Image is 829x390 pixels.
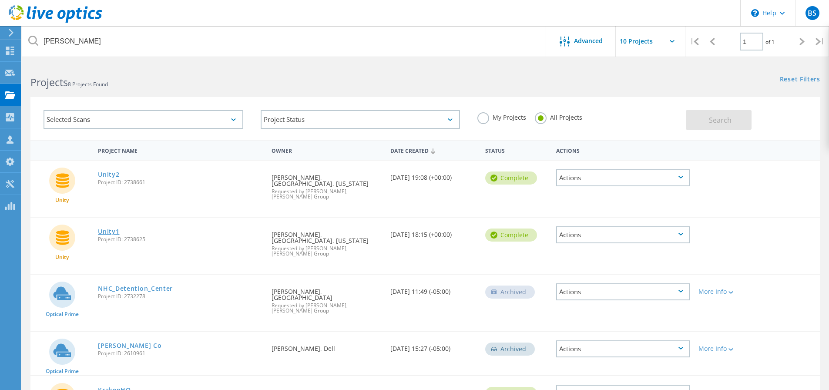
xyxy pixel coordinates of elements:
[98,294,263,299] span: Project ID: 2732278
[98,180,263,185] span: Project ID: 2738661
[267,142,386,158] div: Owner
[485,171,537,185] div: Complete
[780,76,820,84] a: Reset Filters
[267,332,386,360] div: [PERSON_NAME], Dell
[22,26,547,57] input: Search projects by name, owner, ID, company, etc
[55,255,69,260] span: Unity
[44,110,243,129] div: Selected Scans
[485,229,537,242] div: Complete
[765,38,775,46] span: of 1
[267,275,386,322] div: [PERSON_NAME], [GEOGRAPHIC_DATA]
[98,171,119,178] a: Unity2
[94,142,267,158] div: Project Name
[46,312,79,317] span: Optical Prime
[46,369,79,374] span: Optical Prime
[386,142,481,158] div: Date Created
[98,351,263,356] span: Project ID: 2610961
[9,18,102,24] a: Live Optics Dashboard
[477,112,526,121] label: My Projects
[386,218,481,246] div: [DATE] 18:15 (+00:00)
[811,26,829,57] div: |
[98,286,173,292] a: NHC_Detention_Center
[98,229,119,235] a: Unity1
[556,340,690,357] div: Actions
[556,226,690,243] div: Actions
[751,9,759,17] svg: \n
[272,303,381,313] span: Requested by [PERSON_NAME], [PERSON_NAME] Group
[574,38,603,44] span: Advanced
[556,169,690,186] div: Actions
[485,343,535,356] div: Archived
[709,115,732,125] span: Search
[698,289,753,295] div: More Info
[556,283,690,300] div: Actions
[552,142,694,158] div: Actions
[386,332,481,360] div: [DATE] 15:27 (-05:00)
[685,26,703,57] div: |
[808,10,816,17] span: BS
[698,346,753,352] div: More Info
[261,110,460,129] div: Project Status
[686,110,752,130] button: Search
[267,161,386,208] div: [PERSON_NAME], [GEOGRAPHIC_DATA], [US_STATE]
[485,286,535,299] div: Archived
[535,112,582,121] label: All Projects
[68,81,108,88] span: 8 Projects Found
[386,275,481,303] div: [DATE] 11:49 (-05:00)
[55,198,69,203] span: Unity
[98,237,263,242] span: Project ID: 2738625
[481,142,552,158] div: Status
[272,246,381,256] span: Requested by [PERSON_NAME], [PERSON_NAME] Group
[386,161,481,189] div: [DATE] 19:08 (+00:00)
[98,343,161,349] a: [PERSON_NAME] Co
[272,189,381,199] span: Requested by [PERSON_NAME], [PERSON_NAME] Group
[267,218,386,265] div: [PERSON_NAME], [GEOGRAPHIC_DATA], [US_STATE]
[30,75,68,89] b: Projects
